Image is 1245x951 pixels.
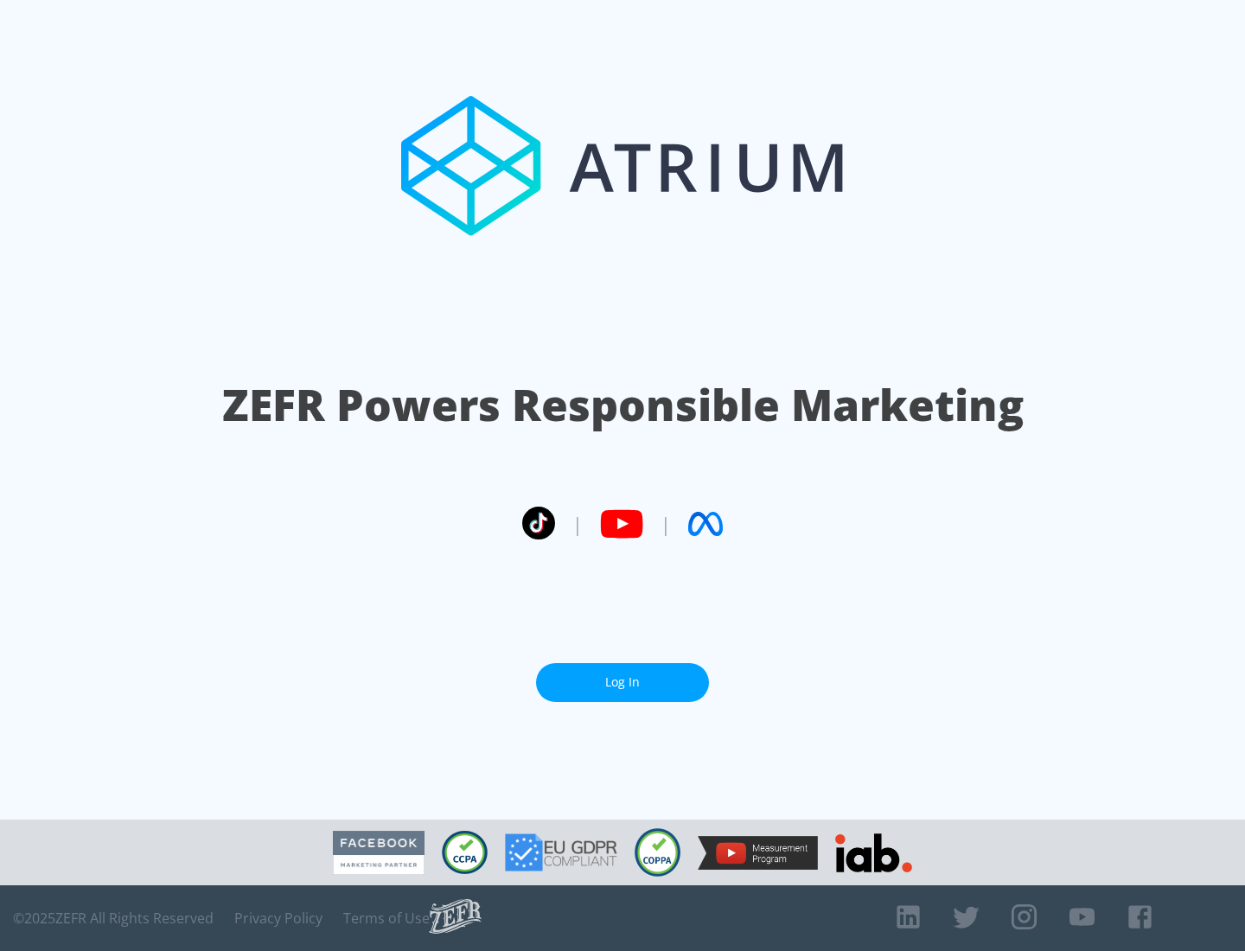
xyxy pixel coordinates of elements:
a: Terms of Use [343,910,430,927]
img: YouTube Measurement Program [698,836,818,870]
img: IAB [835,833,912,872]
h1: ZEFR Powers Responsible Marketing [222,375,1024,435]
span: | [572,511,583,537]
a: Log In [536,663,709,702]
img: COPPA Compliant [635,828,680,877]
img: Facebook Marketing Partner [333,831,425,875]
a: Privacy Policy [234,910,322,927]
img: GDPR Compliant [505,833,617,871]
img: CCPA Compliant [442,831,488,874]
span: © 2025 ZEFR All Rights Reserved [13,910,214,927]
span: | [661,511,671,537]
